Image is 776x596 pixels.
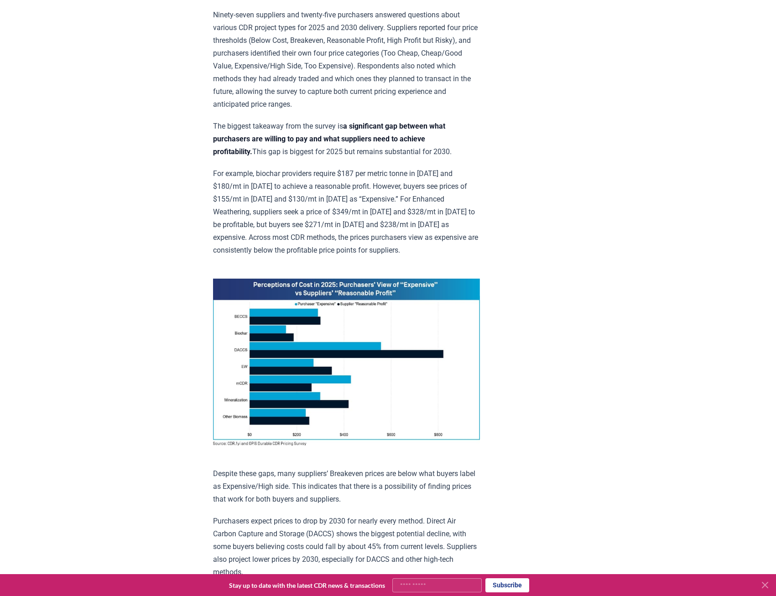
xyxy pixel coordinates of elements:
[213,9,480,111] p: Ninety-seven suppliers and twenty-five purchasers answered questions about various CDR project ty...
[213,515,480,579] p: Purchasers expect prices to drop by 2030 for nearly every method. Direct Air Carbon Capture and S...
[213,122,445,156] strong: a significant gap between what purchasers are willing to pay and what suppliers need to achieve p...
[213,467,480,506] p: Despite these gaps, many suppliers’ Breakeven prices are below what buyers label as Expensive/Hig...
[213,167,480,257] p: For example, biochar providers require $187 per metric tonne in [DATE] and $180/mt in [DATE] to a...
[213,279,480,446] img: blog post image
[213,120,480,158] p: The biggest takeaway from the survey is This gap is biggest for 2025 but remains substantial for ...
